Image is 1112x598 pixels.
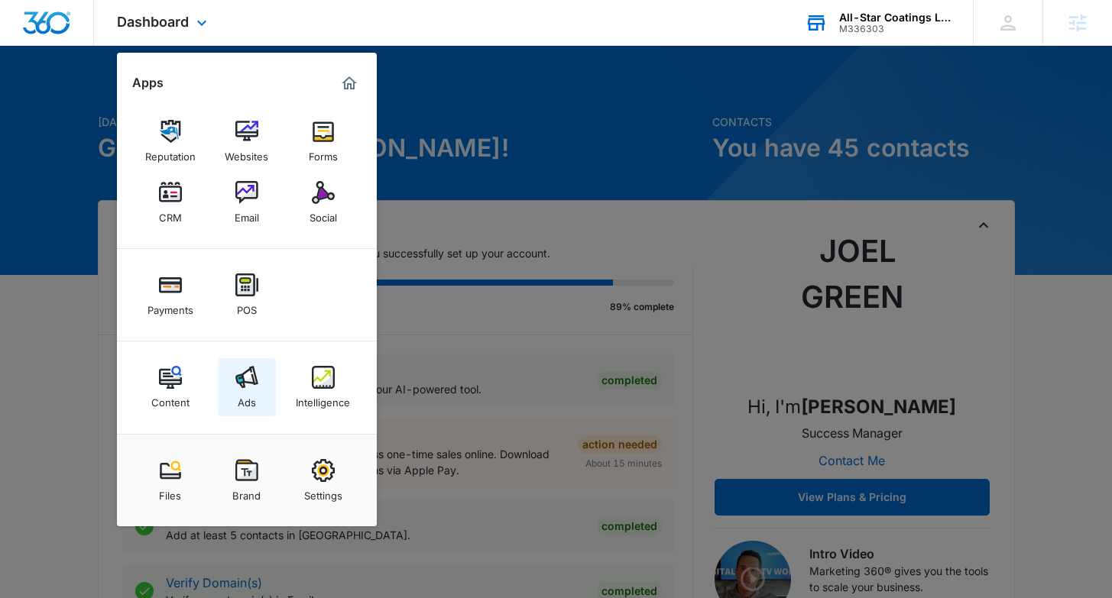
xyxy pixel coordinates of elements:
a: Forms [294,112,352,170]
span: Dashboard [117,14,189,30]
div: Forms [309,143,338,163]
a: Social [294,173,352,231]
a: Settings [294,451,352,509]
div: Email [235,204,259,224]
div: Files [159,482,181,502]
a: Reputation [141,112,199,170]
div: CRM [159,204,182,224]
div: account id [839,24,951,34]
a: Content [141,358,199,416]
a: Intelligence [294,358,352,416]
div: account name [839,11,951,24]
div: Social [310,204,337,224]
a: POS [218,266,276,324]
div: Reputation [145,143,196,163]
div: Brand [232,482,261,502]
a: Email [218,173,276,231]
div: POS [237,296,257,316]
h2: Apps [132,76,164,90]
a: Marketing 360® Dashboard [337,71,361,95]
a: Payments [141,266,199,324]
div: Intelligence [296,389,350,409]
div: Ads [238,389,256,409]
a: CRM [141,173,199,231]
a: Brand [218,451,276,509]
a: Ads [218,358,276,416]
div: Websites [225,143,268,163]
div: Payments [148,296,193,316]
div: Settings [304,482,342,502]
a: Files [141,451,199,509]
div: Content [151,389,190,409]
a: Websites [218,112,276,170]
